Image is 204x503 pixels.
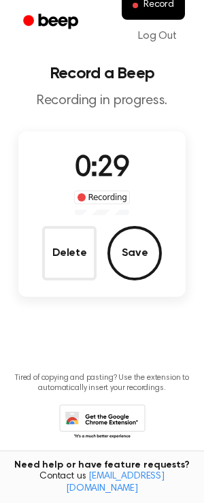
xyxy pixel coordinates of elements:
a: Log Out [124,20,190,52]
span: 0:29 [75,155,129,183]
p: Recording in progress. [11,93,193,110]
a: [EMAIL_ADDRESS][DOMAIN_NAME] [66,472,165,493]
a: Beep [14,9,90,35]
div: Recording [74,191,131,204]
h1: Record a Beep [11,65,193,82]
span: Contact us [8,471,196,495]
button: Save Audio Record [107,226,162,280]
p: Tired of copying and pasting? Use the extension to automatically insert your recordings. [11,373,193,393]
button: Delete Audio Record [42,226,97,280]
